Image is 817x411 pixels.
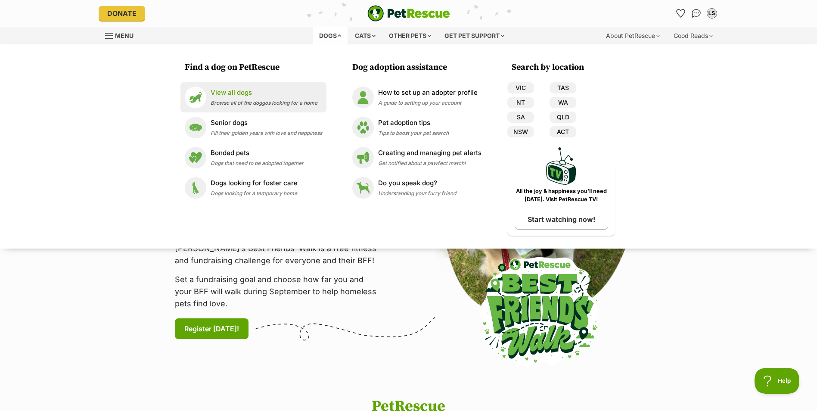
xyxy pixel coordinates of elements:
[185,147,206,168] img: Bonded pets
[367,5,450,22] a: PetRescue
[185,87,206,108] img: View all dogs
[352,87,374,108] img: How to set up an adopter profile
[378,100,461,106] span: A guide to setting up your account
[708,9,716,18] div: LS
[755,368,800,394] iframe: Help Scout Beacon - Open
[378,148,482,158] p: Creating and managing pet alerts
[352,147,482,168] a: Creating and managing pet alerts Creating and managing pet alerts Get notified about a pawfect ma...
[313,27,348,44] div: Dogs
[211,100,317,106] span: Browse all of the doggos looking for a home
[507,82,534,93] a: VIC
[352,117,482,138] a: Pet adoption tips Pet adoption tips Tips to boost your pet search
[378,88,478,98] p: How to set up an adopter profile
[438,27,510,44] div: Get pet support
[184,324,239,334] span: Register [DATE]!
[211,190,297,196] span: Dogs looking for a temporary home
[352,177,374,199] img: Do you speak dog?
[211,118,322,128] p: Senior dogs
[175,318,249,339] a: Register [DATE]!
[512,62,615,74] h3: Search by location
[674,6,719,20] ul: Account quick links
[600,27,666,44] div: About PetRescue
[211,178,298,188] p: Dogs looking for foster care
[185,87,322,108] a: View all dogs View all dogs Browse all of the doggos looking for a home
[349,27,382,44] div: Cats
[352,147,374,168] img: Creating and managing pet alerts
[378,160,466,166] span: Get notified about a pawfect match!
[383,27,437,44] div: Other pets
[514,187,609,204] p: All the joy & happiness you’ll need [DATE]. Visit PetRescue TV!
[367,5,450,22] img: logo-e224e6f780fb5917bec1dbf3a21bbac754714ae5b6737aabdf751b685950b380.svg
[692,9,701,18] img: chat-41dd97257d64d25036548639549fe6c8038ab92f7586957e7f3b1b290dea8141.svg
[352,87,482,108] a: How to set up an adopter profile How to set up an adopter profile A guide to setting up your account
[115,32,134,39] span: Menu
[378,130,449,136] span: Tips to boost your pet search
[674,6,688,20] a: Favourites
[507,126,534,137] a: NSW
[550,97,576,108] a: WA
[507,112,534,123] a: SA
[550,82,576,93] a: TAS
[185,147,322,168] a: Bonded pets Bonded pets Dogs that need to be adopted together
[515,209,608,229] a: Start watching now!
[185,177,322,199] a: Dogs looking for foster care Dogs looking for foster care Dogs looking for a temporary home
[690,6,703,20] a: Conversations
[211,130,322,136] span: Fill their golden years with love and happiness
[668,27,719,44] div: Good Reads
[185,177,206,199] img: Dogs looking for foster care
[175,243,382,267] p: [PERSON_NAME]’s Best Friends' Walk is a free fitness and fundraising challenge for everyone and t...
[185,117,206,138] img: Senior dogs
[185,62,326,74] h3: Find a dog on PetRescue
[378,190,456,196] span: Understanding your furry friend
[352,62,486,74] h3: Dog adoption assistance
[211,160,304,166] span: Dogs that need to be adopted together
[175,274,382,310] p: Set a fundraising goal and choose how far you and your BFF will walk during September to help hom...
[185,117,322,138] a: Senior dogs Senior dogs Fill their golden years with love and happiness
[99,6,145,21] a: Donate
[705,6,719,20] button: My account
[550,112,576,123] a: QLD
[546,147,576,185] img: PetRescue TV logo
[352,117,374,138] img: Pet adoption tips
[211,88,317,98] p: View all dogs
[507,97,534,108] a: NT
[105,27,140,43] a: Menu
[550,126,576,137] a: ACT
[378,178,456,188] p: Do you speak dog?
[378,118,449,128] p: Pet adoption tips
[211,148,304,158] p: Bonded pets
[352,177,482,199] a: Do you speak dog? Do you speak dog? Understanding your furry friend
